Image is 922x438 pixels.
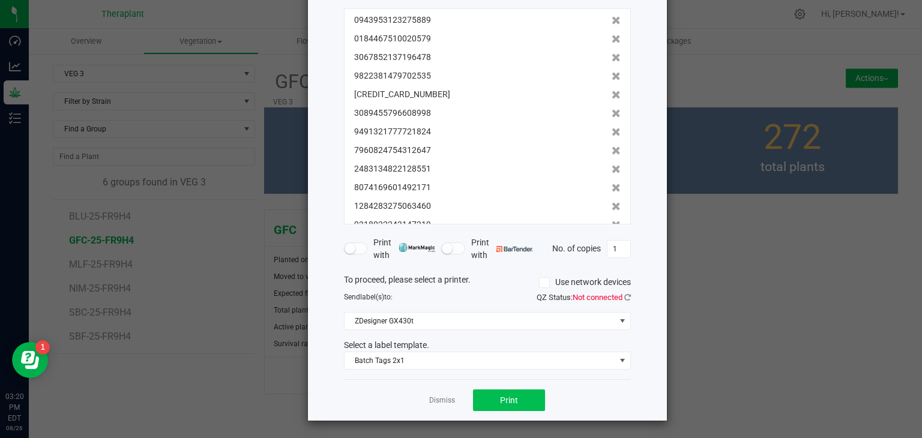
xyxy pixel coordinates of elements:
[345,313,615,329] span: ZDesigner GX430t
[360,293,384,301] span: label(s)
[354,125,431,138] span: 9491321777721824
[354,51,431,64] span: 3067852137196478
[35,340,50,355] iframe: Resource center unread badge
[539,276,631,289] label: Use network devices
[354,88,450,101] span: [CREDIT_CARD_NUMBER]
[354,32,431,45] span: 0184467510020579
[354,218,431,231] span: 9318022243147219
[429,395,455,406] a: Dismiss
[335,274,640,292] div: To proceed, please select a printer.
[399,243,435,252] img: mark_magic_cybra.png
[354,107,431,119] span: 3089455796608998
[354,163,431,175] span: 2483134822128551
[471,236,533,262] span: Print with
[496,246,533,252] img: bartender.png
[345,352,615,369] span: Batch Tags 2x1
[354,70,431,82] span: 9822381479702535
[537,293,631,302] span: QZ Status:
[335,339,640,352] div: Select a label template.
[354,200,431,212] span: 1284283275063460
[354,144,431,157] span: 7960824754312647
[12,342,48,378] iframe: Resource center
[473,389,545,411] button: Print
[373,236,435,262] span: Print with
[573,293,622,302] span: Not connected
[552,243,601,253] span: No. of copies
[354,181,431,194] span: 8074169601492171
[354,14,431,26] span: 0943953123275889
[500,395,518,405] span: Print
[344,293,393,301] span: Send to:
